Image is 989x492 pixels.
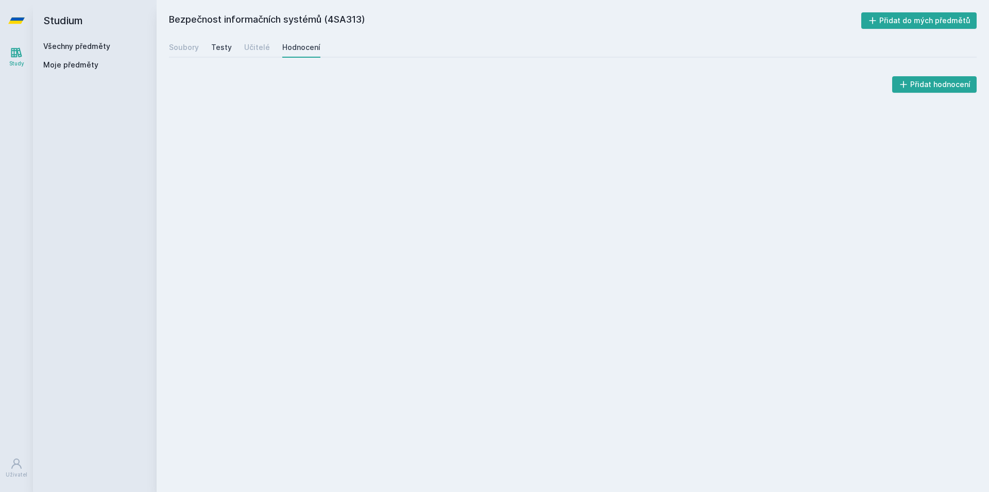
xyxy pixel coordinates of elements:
div: Study [9,60,24,67]
a: Hodnocení [282,37,320,58]
div: Testy [211,42,232,53]
button: Přidat hodnocení [892,76,977,93]
a: Study [2,41,31,73]
a: Uživatel [2,452,31,484]
button: Přidat do mých předmětů [861,12,977,29]
div: Soubory [169,42,199,53]
a: Testy [211,37,232,58]
h2: Bezpečnost informačních systémů (4SA313) [169,12,861,29]
div: Uživatel [6,471,27,479]
div: Hodnocení [282,42,320,53]
a: Učitelé [244,37,270,58]
div: Učitelé [244,42,270,53]
a: Všechny předměty [43,42,110,50]
a: Soubory [169,37,199,58]
span: Moje předměty [43,60,98,70]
